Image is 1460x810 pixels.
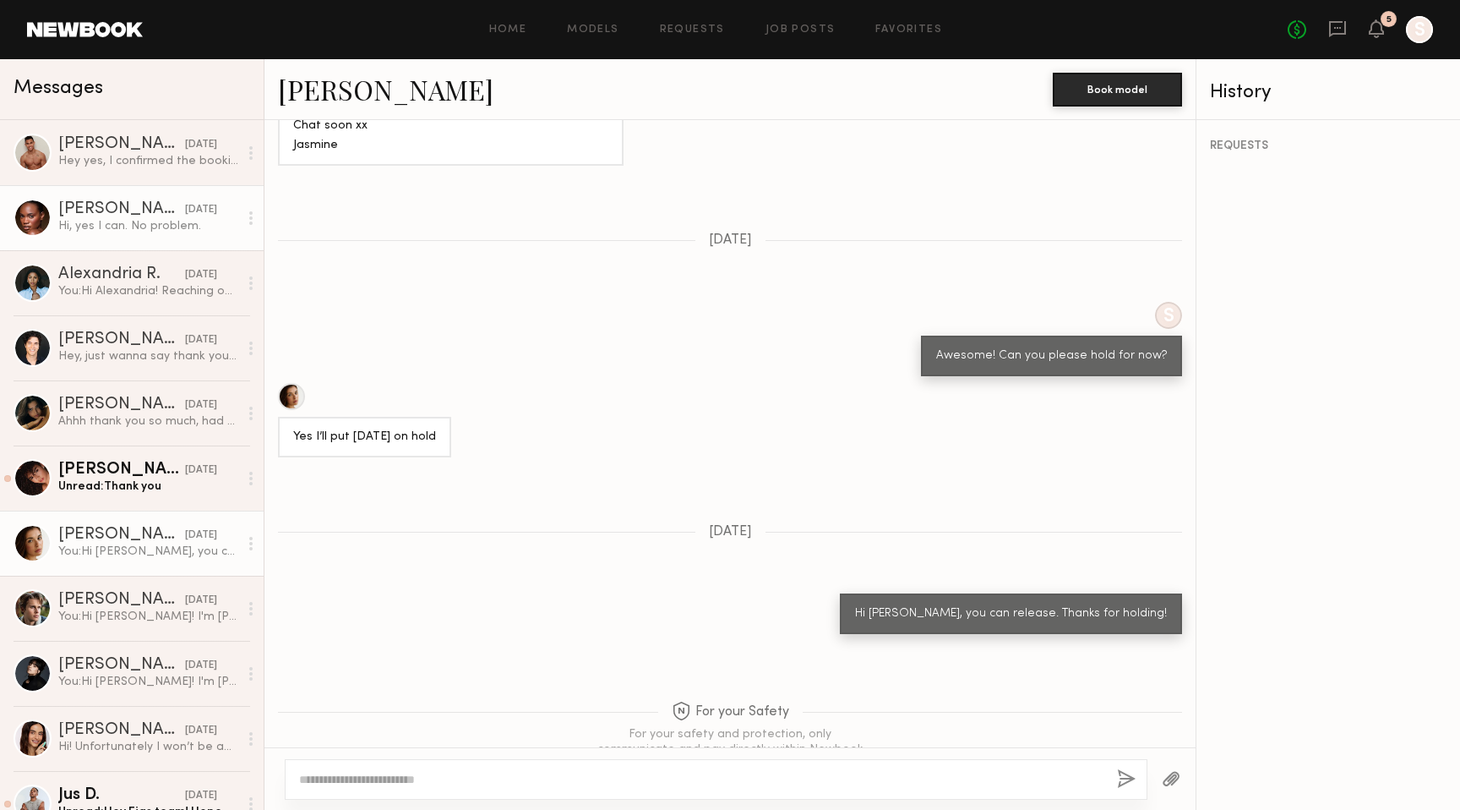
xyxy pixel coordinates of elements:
[58,283,238,299] div: You: Hi Alexandria! Reaching out again here to see if you'd be available for an upcoming FIGS sho...
[1210,140,1446,152] div: REQUESTS
[58,739,238,755] div: Hi! Unfortunately I won’t be able to shoot [DATE]:( I am doing a summer internship so my schedule...
[185,593,217,609] div: [DATE]
[765,25,836,36] a: Job Posts
[58,348,238,364] div: Hey, just wanna say thank you so much for booking me, and I really enjoyed working with all of you😊
[185,788,217,804] div: [DATE]
[1386,15,1392,25] div: 5
[58,787,185,804] div: Jus D.
[58,609,238,625] div: You: Hi [PERSON_NAME]! I'm [PERSON_NAME], the production coordinator over at FIGS ([DOMAIN_NAME]....
[58,266,185,283] div: Alexandria R.
[58,479,238,495] div: Unread: Thank you
[58,153,238,169] div: Hey yes, I confirmed the booking. Looking forward to working with you all again!
[58,722,185,739] div: [PERSON_NAME]
[58,331,185,348] div: [PERSON_NAME]
[185,267,217,283] div: [DATE]
[278,71,493,107] a: [PERSON_NAME]
[185,332,217,348] div: [DATE]
[875,25,942,36] a: Favorites
[936,347,1167,366] div: Awesome! Can you please hold for now?
[58,218,238,234] div: Hi, yes I can. No problem.
[1053,73,1182,107] button: Book model
[185,528,217,544] div: [DATE]
[709,525,752,539] span: [DATE]
[58,544,238,560] div: You: Hi [PERSON_NAME], you can release. Thanks for holding!
[1053,81,1182,96] a: Book model
[58,413,238,430] div: Ahhh thank you so much, had tons of fun!! :))
[1210,83,1446,102] div: History
[185,723,217,739] div: [DATE]
[58,674,238,690] div: You: Hi [PERSON_NAME]! I'm [PERSON_NAME], the production coordinator over at FIGS ([DOMAIN_NAME]....
[58,136,185,153] div: [PERSON_NAME]
[58,397,185,413] div: [PERSON_NAME]
[1406,16,1433,43] a: S
[855,605,1167,624] div: Hi [PERSON_NAME], you can release. Thanks for holding!
[595,727,865,758] div: For your safety and protection, only communicate and pay directly within Newbook
[709,233,752,248] span: [DATE]
[489,25,527,36] a: Home
[567,25,618,36] a: Models
[58,201,185,218] div: [PERSON_NAME]
[185,137,217,153] div: [DATE]
[293,428,436,447] div: Yes I’ll put [DATE] on hold
[14,79,103,98] span: Messages
[672,702,789,723] span: For your Safety
[58,462,185,479] div: [PERSON_NAME]
[58,657,185,674] div: [PERSON_NAME]
[185,397,217,413] div: [DATE]
[58,592,185,609] div: [PERSON_NAME]
[185,462,217,479] div: [DATE]
[58,527,185,544] div: [PERSON_NAME]
[185,202,217,218] div: [DATE]
[660,25,725,36] a: Requests
[185,658,217,674] div: [DATE]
